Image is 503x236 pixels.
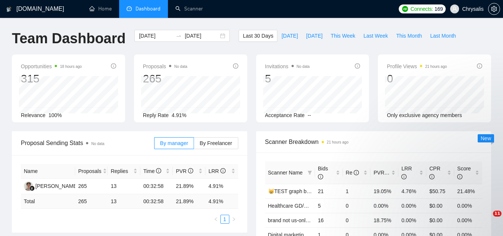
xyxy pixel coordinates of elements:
td: 00:32:58 [140,179,173,194]
td: 1 [343,184,371,198]
td: 5 [315,198,343,213]
time: 18 hours ago [60,64,82,69]
h1: Team Dashboard [12,30,125,47]
span: This Week [331,32,355,40]
span: PVR [176,168,193,174]
span: By manager [160,140,188,146]
td: 00:32:58 [140,194,173,209]
input: End date [185,32,219,40]
a: brand not us-only🇺🇸 30/07 (J) [268,217,337,223]
a: setting [488,6,500,12]
td: 4.91 % [206,194,238,209]
li: 1 [220,215,229,224]
span: 11 [493,211,502,217]
button: [DATE] [277,30,302,42]
button: [DATE] [302,30,327,42]
span: Last Month [430,32,456,40]
span: New [481,135,491,141]
span: Connects: [411,5,433,13]
span: Only exclusive agency members [387,112,462,118]
a: 😸TEST graph brand🇺🇸 6/08 (J) [268,188,343,194]
span: filter [308,170,312,175]
span: setting [488,6,500,12]
span: dashboard [127,6,132,11]
button: right [229,215,238,224]
span: Scanner Name [268,170,303,176]
span: info-circle [355,63,360,69]
span: No data [297,64,310,69]
span: Time [143,168,161,174]
span: [DATE] [306,32,322,40]
span: info-circle [220,168,226,173]
td: Total [21,194,75,209]
th: Replies [108,164,140,179]
span: 169 [434,5,443,13]
span: Last 30 Days [243,32,273,40]
span: Acceptance Rate [265,112,305,118]
th: Name [21,164,75,179]
td: 0 [343,213,371,227]
span: Relevance [21,112,45,118]
td: 21.89 % [173,194,206,209]
img: logo [6,3,12,15]
li: Next Page [229,215,238,224]
span: info-circle [233,63,238,69]
td: 265 [75,194,108,209]
td: 0 [343,198,371,213]
button: Last Week [359,30,392,42]
span: info-circle [318,174,323,179]
span: Dashboard [136,6,160,12]
div: 265 [143,72,187,86]
span: Reply Rate [143,112,169,118]
span: Last Week [363,32,388,40]
td: 0.00% [454,213,482,227]
span: filter [306,167,313,178]
td: 265 [75,179,108,194]
td: 21 [315,184,343,198]
div: [PERSON_NAME] [35,182,78,190]
img: gigradar-bm.png [29,186,35,191]
td: 13 [108,179,140,194]
span: 100% [48,112,62,118]
span: info-circle [111,63,116,69]
div: 5 [265,72,310,86]
span: This Month [396,32,422,40]
a: RG[PERSON_NAME] [24,183,78,189]
span: Bids [318,166,328,180]
a: 1 [221,215,229,223]
span: left [214,217,218,221]
td: $0.00 [426,213,454,227]
span: Replies [111,167,132,175]
td: 21.89% [173,179,206,194]
span: Invitations [265,62,310,71]
button: left [211,215,220,224]
time: 21 hours ago [327,140,348,144]
span: 4.91% [172,112,187,118]
span: Re [346,170,359,176]
span: -- [308,112,311,118]
span: Proposals [143,62,187,71]
span: swap-right [176,33,182,39]
span: info-circle [477,63,482,69]
td: 16 [315,213,343,227]
button: setting [488,3,500,15]
a: homeHome [89,6,112,12]
span: LRR [208,168,226,174]
th: Proposals [75,164,108,179]
a: Healthcare GD/EM/DM9/07 [268,203,331,209]
td: 4.91% [206,179,238,194]
span: user [452,6,457,12]
span: right [232,217,236,221]
input: Start date [139,32,173,40]
span: to [176,33,182,39]
li: Previous Page [211,215,220,224]
span: No data [91,142,104,146]
span: info-circle [188,168,193,173]
span: info-circle [354,170,359,175]
button: This Week [327,30,359,42]
span: Scanner Breakdown [265,137,483,147]
time: 21 hours ago [425,64,447,69]
td: 0.00% [398,213,426,227]
button: Last Month [426,30,460,42]
span: Proposals [78,167,101,175]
